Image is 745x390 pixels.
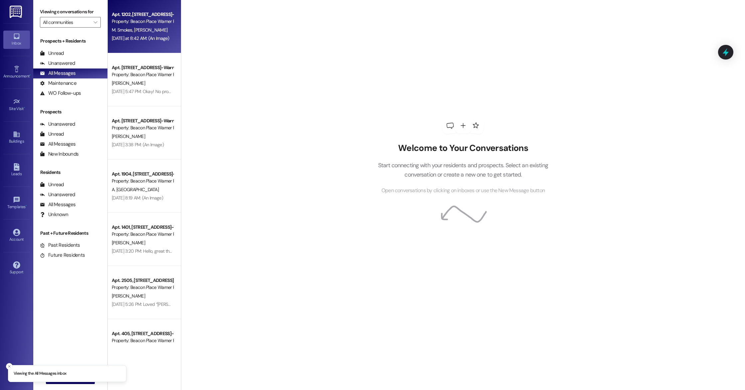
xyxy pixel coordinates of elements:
[3,96,30,114] a: Site Visit •
[112,178,173,185] div: Property: Beacon Place Warner Robins
[33,108,107,115] div: Prospects
[3,227,30,245] a: Account
[112,195,163,201] div: [DATE] 8:19 AM: (An Image)
[40,70,75,77] div: All Messages
[40,121,75,128] div: Unanswered
[112,231,173,238] div: Property: Beacon Place Warner Robins
[112,284,173,291] div: Property: Beacon Place Warner Robins
[93,20,97,25] i: 
[112,124,173,131] div: Property: Beacon Place Warner Robins
[3,161,30,179] a: Leads
[40,60,75,67] div: Unanswered
[40,131,64,138] div: Unread
[112,142,164,148] div: [DATE] 3:38 PM: (An Image)
[3,194,30,212] a: Templates •
[33,38,107,45] div: Prospects + Residents
[40,80,76,87] div: Maintenance
[112,171,173,178] div: Apt. 1904, [STREET_ADDRESS]-Warner Robins, LLC
[40,211,68,218] div: Unknown
[40,252,85,259] div: Future Residents
[112,301,505,307] div: [DATE] 5:26 PM: Loved “[PERSON_NAME] (Beacon Place Warner Robins): Good afternoon everyone! Our p...
[134,27,167,33] span: [PERSON_NAME]
[112,224,173,231] div: Apt. 1401, [STREET_ADDRESS]-Warner Robins, LLC
[40,242,80,249] div: Past Residents
[3,31,30,49] a: Inbox
[112,117,173,124] div: Apt. [STREET_ADDRESS]-Warner Robins, LLC
[112,64,173,71] div: Apt. [STREET_ADDRESS]-Warner Robins, LLC
[3,129,30,147] a: Buildings
[112,18,173,25] div: Property: Beacon Place Warner Robins
[40,50,64,57] div: Unread
[30,73,31,77] span: •
[112,133,145,139] span: [PERSON_NAME]
[112,11,173,18] div: Apt. 1202, [STREET_ADDRESS]-Warner Robins, LLC
[112,293,145,299] span: [PERSON_NAME]
[368,161,558,180] p: Start connecting with your residents and prospects. Select an existing conversation or create a n...
[10,6,23,18] img: ResiDesk Logo
[40,191,75,198] div: Unanswered
[24,105,25,110] span: •
[14,371,67,377] p: Viewing the All Messages inbox
[6,363,13,370] button: Close toast
[33,169,107,176] div: Residents
[112,71,173,78] div: Property: Beacon Place Warner Robins
[112,80,145,86] span: [PERSON_NAME]
[40,201,75,208] div: All Messages
[381,187,545,195] span: Open conversations by clicking on inboxes or use the New Message button
[33,230,107,237] div: Past + Future Residents
[112,330,173,337] div: Apt. 405, [STREET_ADDRESS]-Warner Robins, LLC
[112,187,159,193] span: A. [GEOGRAPHIC_DATA]
[40,181,64,188] div: Unread
[112,248,186,254] div: [DATE] 3:20 PM: Hello, great thank you!
[40,151,78,158] div: New Inbounds
[112,337,173,344] div: Property: Beacon Place Warner Robins
[112,27,134,33] span: M. Smokes
[40,7,101,17] label: Viewing conversations for
[112,240,145,246] span: [PERSON_NAME]
[43,17,90,28] input: All communities
[368,143,558,154] h2: Welcome to Your Conversations
[112,88,179,94] div: [DATE] 5:47 PM: Okay! No problem!
[40,90,81,97] div: WO Follow-ups
[3,259,30,277] a: Support
[112,35,169,41] div: [DATE] at 8:42 AM: (An Image)
[112,277,173,284] div: Apt. 2505, [STREET_ADDRESS]-Warner Robins, LLC
[40,141,75,148] div: All Messages
[26,203,27,208] span: •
